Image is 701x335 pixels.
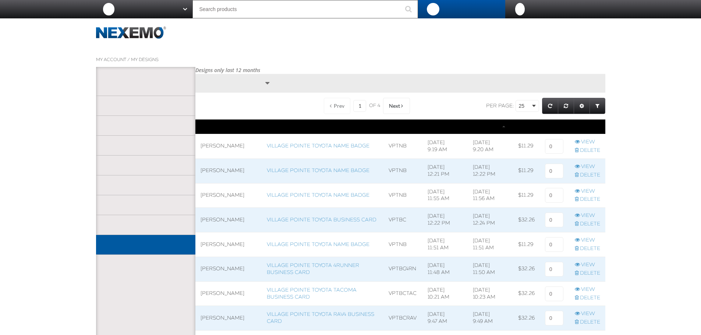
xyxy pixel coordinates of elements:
a: Reset grid action [558,98,574,114]
td: $11.29 [513,158,540,183]
nav: Breadcrumbs [96,57,605,63]
input: 0 [545,164,563,178]
td: [PERSON_NAME] [195,232,262,257]
a: Invoice History [102,141,190,150]
a: Name [266,124,280,129]
td: VPTNB [383,134,422,158]
input: 0 [545,237,563,252]
span: / [127,57,130,63]
button: Next Page [383,98,410,114]
a: My Account [96,57,126,63]
td: [DATE] 10:21 AM [422,281,468,306]
input: 0 [545,139,563,154]
a: Created At [427,124,453,129]
a: Refresh grid action [542,98,558,114]
a: Delete row action [575,295,600,302]
td: VPTBCTAC [383,281,422,306]
input: 0 [545,311,563,325]
span: SKU [388,124,399,129]
a: Saved Searches [102,221,190,229]
h2: All My Designs [195,79,263,87]
td: [DATE] 9:20 AM [468,134,513,158]
td: [PERSON_NAME] [195,306,262,331]
td: [DATE] 12:22 PM [468,158,513,183]
a: Users [102,121,190,130]
a: Village Pointe Toyota Tacoma Business Card [267,287,357,300]
td: VPTBC4RN [383,257,422,281]
a: Delete row action [575,319,600,326]
span: Shopping List [442,4,496,14]
td: VPTNB [383,158,422,183]
a: Delete row action [575,270,600,277]
span: 25 [519,102,531,110]
td: VPTBC [383,208,422,232]
td: [DATE] 11:50 AM [468,257,513,281]
a: View row action [575,139,600,146]
a: Shopping Lists [102,201,190,209]
td: [PERSON_NAME] [195,158,262,183]
a: Delete row action [575,196,600,203]
td: VPTNB [383,232,422,257]
a: My Designs [102,240,190,249]
a: View row action [575,237,600,244]
td: $32.26 [513,281,540,306]
button: Manage grid views. Current view is All My Designs [265,77,270,89]
td: [DATE] 12:21 PM [422,158,468,183]
input: 0 [545,262,563,277]
td: $11.29 [513,232,540,257]
td: [DATE] 9:47 AM [422,306,468,331]
strong: 1 [442,4,446,14]
span: Updated At [472,124,499,129]
a: Village Pointe Toyota 4Runner Business Card [267,262,359,275]
a: Village Pointe Toyota Name Badge [267,167,369,174]
td: [DATE] 12:24 PM [468,208,513,232]
input: Current page number [353,100,366,112]
a: My Profile [102,82,190,90]
td: [DATE] 11:51 AM [422,232,468,257]
span: Next Page [389,103,400,109]
td: $11.29 [513,134,540,158]
span: Quantity [544,124,565,129]
a: Delete row action [575,245,600,252]
a: My Designs [131,57,159,63]
a: Village Pointe Toyota Rav4 Business Card [267,311,374,324]
a: View row action [575,163,600,170]
td: [DATE] 9:49 AM [468,306,513,331]
td: [DATE] 9:19 AM [422,134,468,158]
a: Village Pointe Toyota Name Badge [267,143,369,149]
a: View row action [575,310,600,317]
td: [PERSON_NAME] [195,208,262,232]
a: Village Pointe Toyota Name Badge [267,241,369,247]
a: Previously Purchased [102,161,190,170]
a: View row action [575,212,600,219]
a: Design Item Label [201,124,245,129]
td: [DATE] 11:51 AM [468,232,513,257]
a: View row action [575,261,600,268]
img: Nexemo logo [96,26,166,39]
a: Delete row action [575,172,600,179]
td: VPTNB [383,183,422,208]
td: [PERSON_NAME] [195,134,262,158]
a: Updated At [472,124,501,129]
a: View row action [575,286,600,293]
td: [DATE] 12:22 PM [422,208,468,232]
span: Price [517,124,530,129]
td: [DATE] 11:48 AM [422,257,468,281]
span: of 4 [369,103,380,109]
input: 0 [545,286,563,301]
div: 87 total records [201,103,237,110]
td: VPTBCRAV [383,306,422,331]
td: [DATE] 11:55 AM [422,183,468,208]
td: $32.26 [513,257,540,281]
a: Delete row action [575,221,600,228]
a: Home [96,26,166,39]
input: 0 [545,213,563,227]
td: [DATE] 11:56 AM [468,183,513,208]
td: $32.26 [513,208,540,232]
td: $11.29 [513,183,540,208]
a: Expand or Collapse Grid Settings [574,98,590,114]
span: Per page: [486,103,514,109]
